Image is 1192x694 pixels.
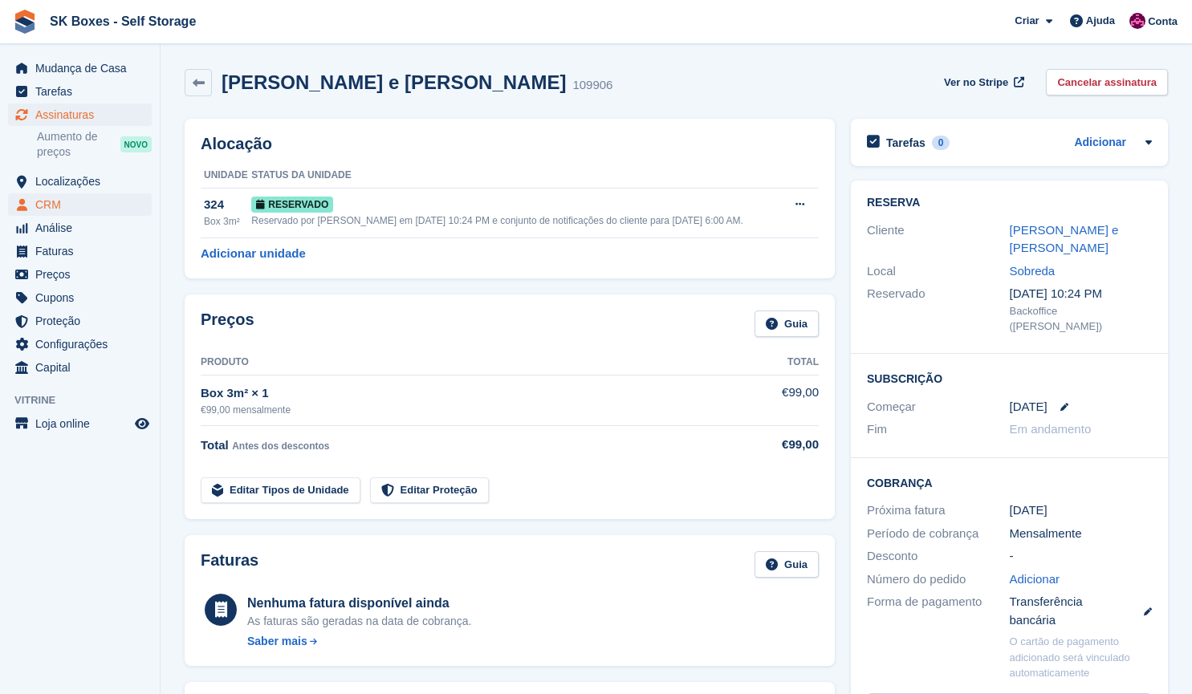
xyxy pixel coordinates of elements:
[247,594,471,613] div: Nenhuma fatura disponível ainda
[247,613,471,630] div: As faturas são geradas na data de cobrança.
[251,163,782,189] th: Status da unidade
[201,310,254,337] h2: Preços
[1010,634,1153,681] p: O cartão de pagamento adicionado será vinculado automaticamente
[35,57,132,79] span: Mudança de Casa
[251,213,782,228] div: Reservado por [PERSON_NAME] em [DATE] 10:24 PM e conjunto de notificações do cliente para [DATE] ...
[201,477,360,504] a: Editar Tipos de Unidade
[8,286,152,309] a: menu
[867,398,1010,416] div: Começar
[8,356,152,379] a: menu
[867,285,1010,335] div: Reservado
[132,414,152,433] a: Loja de pré-visualização
[867,197,1152,209] h2: Reserva
[867,525,1010,543] div: Período de cobrança
[8,333,152,355] a: menu
[932,136,950,150] div: 0
[8,57,152,79] a: menu
[35,170,132,193] span: Localizações
[1129,13,1145,29] img: Joana Alegria
[35,310,132,332] span: Proteção
[1015,13,1039,29] span: Criar
[35,333,132,355] span: Configurações
[8,103,152,126] a: menu
[8,170,152,193] a: menu
[1010,303,1153,335] div: Backoffice ([PERSON_NAME])
[1010,264,1056,278] a: Sobreda
[867,547,1010,566] div: Desconto
[1010,223,1119,255] a: [PERSON_NAME] e [PERSON_NAME]
[8,240,152,262] a: menu
[944,75,1008,91] span: Ver no Stripe
[1010,501,1153,520] div: [DATE]
[370,477,489,504] a: Editar Proteção
[120,136,152,152] div: NOVO
[938,69,1027,95] a: Ver no Stripe
[201,438,229,452] span: Total
[35,263,132,286] span: Preços
[1010,422,1092,436] span: Em andamento
[1010,593,1153,629] div: Transferência bancária
[35,412,132,435] span: Loja online
[1010,525,1153,543] div: Mensalmente
[572,76,612,95] div: 109906
[749,350,819,375] th: Total
[1086,13,1115,29] span: Ajuda
[749,375,819,425] td: €99,00
[201,551,258,578] h2: Faturas
[37,128,152,160] a: Aumento de preços NOVO
[867,570,1010,589] div: Número do pedido
[247,633,307,650] div: Saber mais
[8,80,152,103] a: menu
[886,136,926,150] h2: Tarefas
[251,197,333,213] span: Reservado
[201,163,251,189] th: Unidade
[247,633,471,650] a: Saber mais
[201,384,749,403] div: Box 3m² × 1
[201,403,749,417] div: €99,00 mensalmente
[13,10,37,34] img: stora-icon-8386f47178a22dfd0bd8f6a31ec36ba5ce8667c1dd55bd0f319d3a0aa187defe.svg
[35,240,132,262] span: Faturas
[35,80,132,103] span: Tarefas
[204,214,251,229] div: Box 3m²
[37,129,120,160] span: Aumento de preços
[867,501,1010,520] div: Próxima fatura
[867,593,1010,629] div: Forma de pagamento
[8,310,152,332] a: menu
[35,217,132,239] span: Análise
[232,440,329,452] span: Antes dos descontos
[35,356,132,379] span: Capital
[867,420,1010,439] div: Fim
[755,551,819,578] a: Guia
[1046,69,1168,95] a: Cancelar assinatura
[201,350,749,375] th: Produto
[867,370,1152,386] h2: Subscrição
[867,221,1010,258] div: Cliente
[1010,398,1048,416] time: 2025-10-01 00:00:00 UTC
[35,286,132,309] span: Cupons
[14,392,160,408] span: Vitrine
[43,8,202,34] a: SK Boxes - Self Storage
[755,310,819,337] a: Guia
[35,103,132,126] span: Assinaturas
[1010,547,1153,566] div: -
[1010,570,1060,589] a: Adicionar
[1074,134,1126,152] a: Adicionar
[1148,14,1178,30] span: Conta
[749,436,819,454] div: €99,00
[35,193,132,216] span: CRM
[8,193,152,216] a: menu
[201,135,819,153] h2: Alocação
[201,245,306,263] a: Adicionar unidade
[1010,285,1153,303] div: [DATE] 10:24 PM
[867,262,1010,281] div: Local
[204,196,251,214] div: 324
[8,412,152,435] a: menu
[8,217,152,239] a: menu
[222,71,566,93] h2: [PERSON_NAME] e [PERSON_NAME]
[8,263,152,286] a: menu
[867,474,1152,490] h2: Cobrança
